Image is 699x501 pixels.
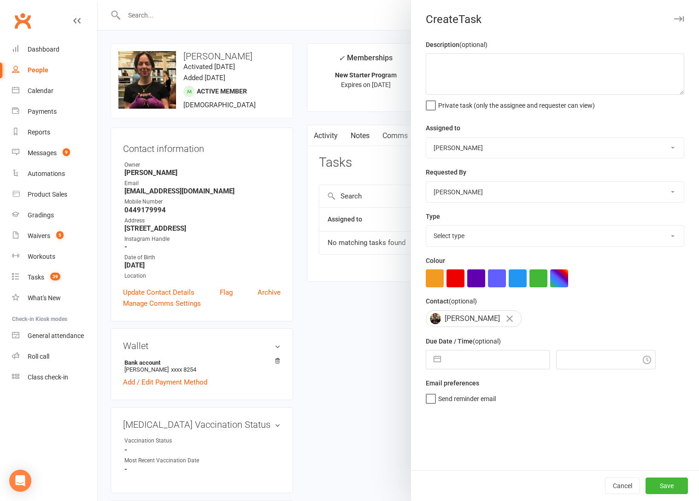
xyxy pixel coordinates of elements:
a: People [12,60,97,81]
div: Payments [28,108,57,115]
div: General attendance [28,332,84,339]
a: Reports [12,122,97,143]
div: What's New [28,294,61,302]
span: 5 [56,231,64,239]
a: Calendar [12,81,97,101]
div: Product Sales [28,191,67,198]
label: Email preferences [426,378,479,388]
div: Workouts [28,253,55,260]
div: People [28,66,48,74]
label: Description [426,40,488,50]
a: Clubworx [11,9,34,32]
img: Agnes Szabo [430,313,441,324]
a: Tasks 39 [12,267,97,288]
label: Due Date / Time [426,336,501,346]
a: Payments [12,101,97,122]
label: Requested By [426,167,466,177]
label: Contact [426,296,477,306]
label: Assigned to [426,123,460,133]
a: Dashboard [12,39,97,60]
span: 39 [50,273,60,280]
a: Roll call [12,346,97,367]
button: Cancel [605,478,640,494]
div: Dashboard [28,46,59,53]
small: (optional) [459,41,488,48]
div: Gradings [28,211,54,219]
div: Reports [28,128,50,136]
div: [PERSON_NAME] [426,310,522,327]
span: Private task (only the assignee and requester can view) [438,99,595,109]
small: (optional) [473,338,501,345]
a: General attendance kiosk mode [12,326,97,346]
a: What's New [12,288,97,309]
a: Workouts [12,246,97,267]
div: Class check-in [28,373,68,381]
div: Messages [28,149,57,157]
a: Product Sales [12,184,97,205]
label: Type [426,211,440,221]
div: Waivers [28,232,50,239]
div: Calendar [28,87,53,94]
a: Waivers 5 [12,226,97,246]
small: (optional) [449,297,477,305]
div: Roll call [28,353,49,360]
span: 9 [63,148,70,156]
div: Open Intercom Messenger [9,470,31,492]
span: Send reminder email [438,392,496,402]
a: Gradings [12,205,97,226]
label: Colour [426,256,445,266]
div: Tasks [28,274,44,281]
button: Save [646,478,688,494]
div: Create Task [411,13,699,26]
div: Automations [28,170,65,177]
a: Messages 9 [12,143,97,163]
a: Class kiosk mode [12,367,97,388]
a: Automations [12,163,97,184]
